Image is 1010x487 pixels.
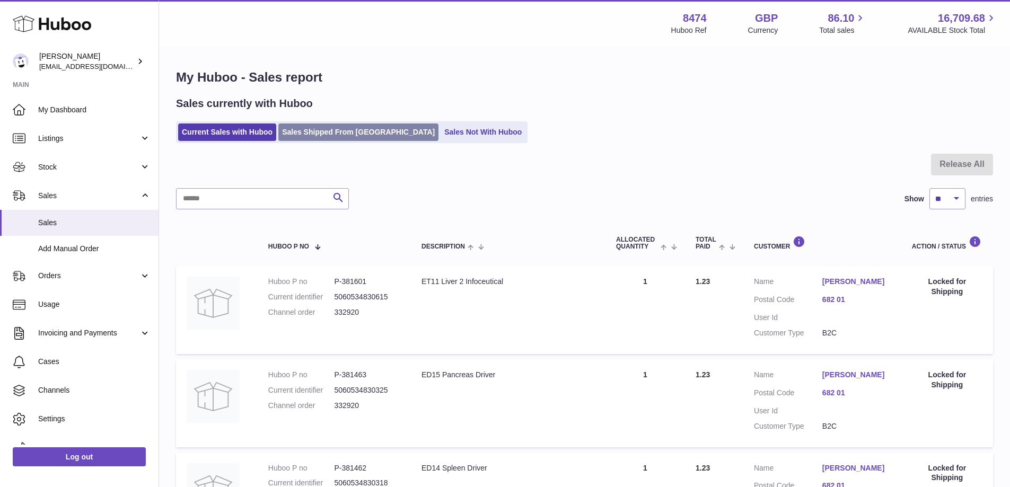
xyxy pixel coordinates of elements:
span: 1.23 [696,277,710,286]
span: entries [971,194,993,204]
span: 86.10 [828,11,854,25]
dt: Customer Type [754,421,822,431]
span: Add Manual Order [38,244,151,254]
span: My Dashboard [38,105,151,115]
span: [EMAIL_ADDRESS][DOMAIN_NAME] [39,62,156,70]
strong: GBP [755,11,778,25]
dt: Name [754,370,822,383]
dt: Current identifier [268,385,335,395]
div: ED14 Spleen Driver [421,463,595,473]
span: Stock [38,162,139,172]
dd: 332920 [334,401,400,411]
img: no-photo.jpg [187,370,240,423]
img: no-photo.jpg [187,277,240,330]
div: Customer [754,236,891,250]
a: [PERSON_NAME] [822,370,891,380]
a: [PERSON_NAME] [822,463,891,473]
div: Locked for Shipping [912,277,982,297]
a: Sales Not With Huboo [441,123,525,141]
dt: Channel order [268,401,335,411]
span: Cases [38,357,151,367]
label: Show [904,194,924,204]
dt: Huboo P no [268,463,335,473]
span: 16,709.68 [938,11,985,25]
td: 1 [605,266,685,354]
div: Locked for Shipping [912,463,982,483]
a: Sales Shipped From [GEOGRAPHIC_DATA] [278,123,438,141]
dt: Huboo P no [268,277,335,287]
span: Listings [38,134,139,144]
div: ED15 Pancreas Driver [421,370,595,380]
dd: 5060534830325 [334,385,400,395]
dd: 332920 [334,307,400,317]
div: Locked for Shipping [912,370,982,390]
dt: User Id [754,406,822,416]
div: Huboo Ref [671,25,707,36]
a: 86.10 Total sales [819,11,866,36]
h2: Sales currently with Huboo [176,96,313,111]
div: Action / Status [912,236,982,250]
dd: P-381462 [334,463,400,473]
span: 1.23 [696,464,710,472]
dt: Name [754,463,822,476]
span: Settings [38,414,151,424]
dt: Name [754,277,822,289]
span: ALLOCATED Quantity [616,236,658,250]
dt: Customer Type [754,328,822,338]
span: Total paid [696,236,716,250]
h1: My Huboo - Sales report [176,69,993,86]
span: Orders [38,271,139,281]
a: Log out [13,447,146,466]
dt: Postal Code [754,388,822,401]
dt: Channel order [268,307,335,317]
a: 682 01 [822,388,891,398]
span: Sales [38,191,139,201]
dt: Huboo P no [268,370,335,380]
img: orders@neshealth.com [13,54,29,69]
span: Description [421,243,465,250]
a: [PERSON_NAME] [822,277,891,287]
span: 1.23 [696,370,710,379]
a: 682 01 [822,295,891,305]
strong: 8474 [683,11,707,25]
span: Channels [38,385,151,395]
dd: P-381601 [334,277,400,287]
dd: P-381463 [334,370,400,380]
span: Total sales [819,25,866,36]
span: Huboo P no [268,243,309,250]
span: Sales [38,218,151,228]
a: 16,709.68 AVAILABLE Stock Total [908,11,997,36]
dd: 5060534830615 [334,292,400,302]
div: [PERSON_NAME] [39,51,135,72]
td: 1 [605,359,685,447]
dd: B2C [822,421,891,431]
span: Returns [38,442,151,453]
dd: B2C [822,328,891,338]
div: Currency [748,25,778,36]
span: Invoicing and Payments [38,328,139,338]
span: Usage [38,299,151,309]
span: AVAILABLE Stock Total [908,25,997,36]
dt: Postal Code [754,295,822,307]
a: Current Sales with Huboo [178,123,276,141]
div: ET11 Liver 2 Infoceutical [421,277,595,287]
dt: User Id [754,313,822,323]
dt: Current identifier [268,292,335,302]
